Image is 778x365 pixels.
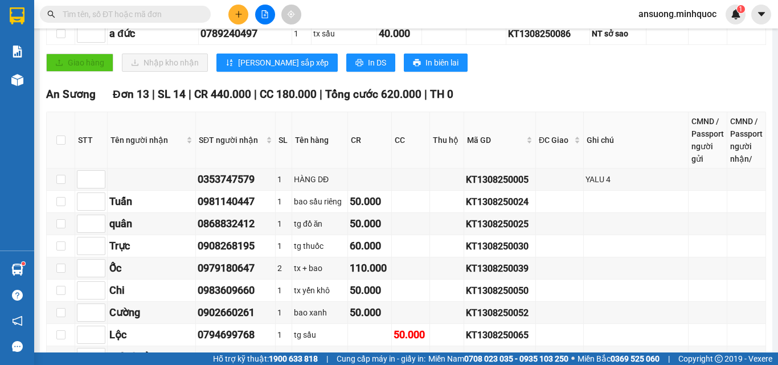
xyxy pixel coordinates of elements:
span: file-add [261,10,269,18]
div: 1 [277,173,290,186]
span: plus [235,10,243,18]
span: ansuong.minhquoc [629,7,726,21]
div: An Sương [10,10,66,37]
div: bao xanh [294,306,346,319]
div: 1 [277,351,290,363]
div: 60.000 [350,238,390,254]
span: Cung cấp máy in - giấy in: [337,352,425,365]
span: search [47,10,55,18]
img: warehouse-icon [11,74,23,86]
span: 1 [739,5,743,13]
button: downloadNhập kho nhận [122,54,208,72]
td: Trực [108,235,196,257]
div: 50.000 [350,305,390,321]
span: | [424,88,427,101]
div: 1 [277,329,290,341]
span: notification [12,315,23,326]
div: 50.000 [350,194,390,210]
div: tx + bao [294,262,346,274]
div: tx sầu [313,27,375,40]
td: Tuấn [108,191,196,213]
div: Hàng DD [294,351,346,363]
td: 0794699768 [196,324,276,346]
div: Má Thuỷ [109,349,194,365]
th: CC [392,112,430,169]
button: sort-ascending[PERSON_NAME] sắp xếp [216,54,338,72]
span: Gửi: [10,11,27,23]
img: solution-icon [11,46,23,58]
span: TH 0 [430,88,453,101]
sup: 1 [737,5,745,13]
td: 0908268195 [196,235,276,257]
td: 0353747579 [196,169,276,191]
button: aim [281,5,301,24]
button: printerIn biên lai [404,54,468,72]
button: caret-down [751,5,771,24]
div: 50.000 [350,216,390,232]
span: Nhận: [74,11,101,23]
span: | [189,88,191,101]
div: KT1308250024 [466,195,534,209]
span: copyright [715,355,723,363]
div: tx yến khô [294,284,346,297]
div: Trực [109,238,194,254]
div: 0908268195 [198,238,273,254]
button: printerIn DS [346,54,395,72]
span: Tổng cước 620.000 [325,88,421,101]
div: 0902660261 [198,305,273,321]
td: Cường [108,302,196,324]
div: 0979180647 [198,260,273,276]
span: SĐT người nhận [199,134,264,146]
div: tg thuốc [294,240,346,252]
span: | [668,352,670,365]
div: KT1308250039 [466,261,534,276]
div: KT1308250005 [466,173,534,187]
td: Ốc [108,257,196,280]
sup: 1 [22,262,25,265]
td: KT1308250050 [464,280,536,302]
td: 0983609660 [196,280,276,302]
div: 0868832412 [198,216,273,232]
th: CR [348,112,392,169]
span: aim [287,10,295,18]
strong: 0708 023 035 - 0935 103 250 [464,354,568,363]
span: printer [355,59,363,68]
div: 40.000 [379,26,419,42]
span: message [12,341,23,352]
div: CMND / Passport người nhận/ [730,115,763,165]
td: 0979180647 [196,257,276,280]
div: Tuấn [109,194,194,210]
div: KT1308250065 [466,328,534,342]
div: 0794699768 [198,327,273,343]
div: bao sầu riêng [294,195,346,208]
span: Mã GD [467,134,524,146]
div: KT1308250074 [466,350,534,364]
div: 50.000 [394,327,428,343]
div: 0353747579 [198,171,273,187]
div: KT1308250050 [466,284,534,298]
span: ⚪️ [571,356,575,361]
div: 50.000 [350,282,390,298]
td: KT1308250030 [464,235,536,257]
th: Thu hộ [430,112,464,169]
td: KT1308250024 [464,191,536,213]
div: 0379453534 [198,349,273,365]
div: 110.000 [350,260,390,276]
img: logo-vxr [10,7,24,24]
td: a đức [108,23,199,45]
div: 0983609660 [198,282,273,298]
span: | [152,88,155,101]
span: question-circle [12,290,23,301]
span: | [326,352,328,365]
th: SL [276,112,292,169]
span: Đơn 13 [113,88,149,101]
div: YALU 4 [585,173,686,186]
button: uploadGiao hàng [46,54,113,72]
div: 1 [294,27,309,40]
div: Chợ [GEOGRAPHIC_DATA] [585,351,686,363]
div: KonTum [74,10,204,23]
div: quân [109,216,194,232]
div: KT1308250052 [466,306,534,320]
div: 1 [277,284,290,297]
td: 0902660261 [196,302,276,324]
